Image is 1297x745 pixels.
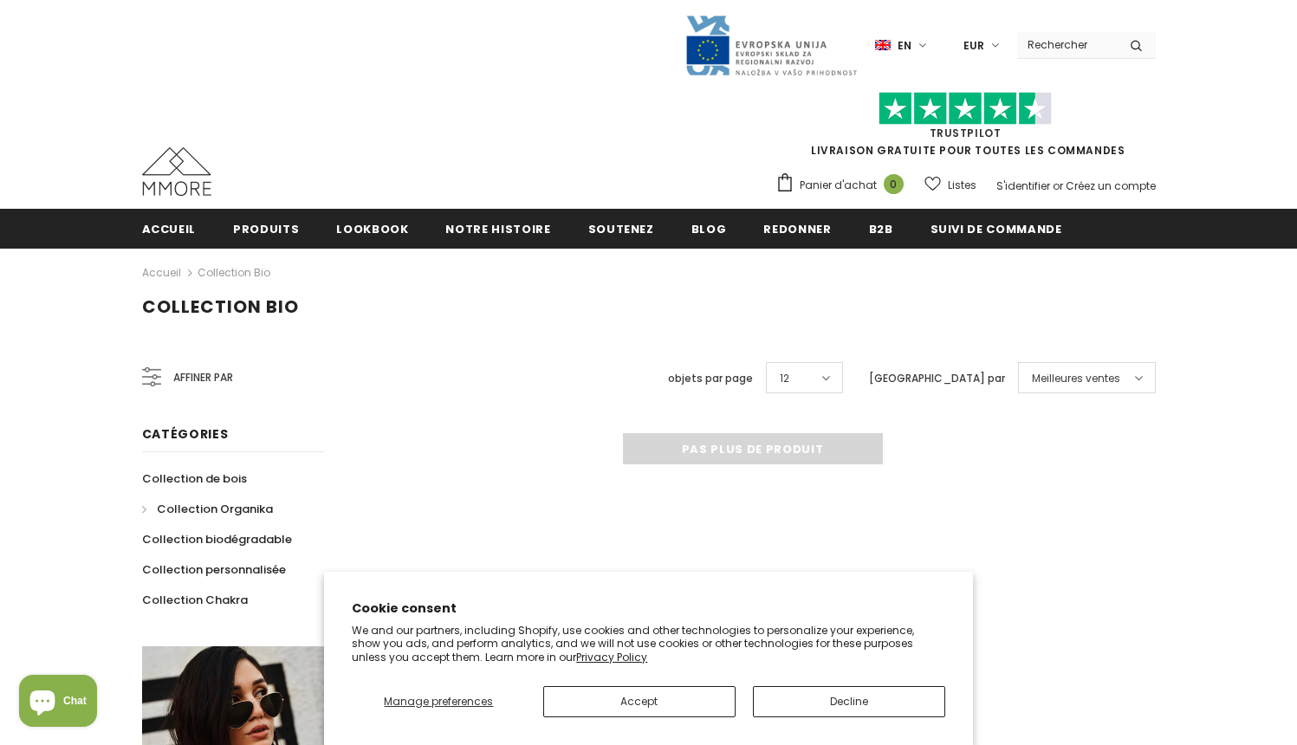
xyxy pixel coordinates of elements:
span: Panier d'achat [800,177,877,194]
label: [GEOGRAPHIC_DATA] par [869,370,1005,387]
span: Manage preferences [384,694,493,709]
button: Accept [543,686,736,717]
a: Collection Bio [198,265,270,280]
span: Notre histoire [445,221,550,237]
button: Manage preferences [352,686,525,717]
img: Javni Razpis [684,14,858,77]
span: Blog [691,221,727,237]
a: Listes [924,170,976,200]
a: TrustPilot [930,126,1002,140]
span: Collection Organika [157,501,273,517]
img: i-lang-1.png [875,38,891,53]
img: Faites confiance aux étoiles pilotes [879,92,1052,126]
a: Créez un compte [1066,178,1156,193]
span: or [1053,178,1063,193]
span: 12 [780,370,789,387]
a: Collection de bois [142,463,247,494]
a: Notre histoire [445,209,550,248]
span: Collection Chakra [142,592,248,608]
a: S'identifier [996,178,1050,193]
button: Decline [753,686,945,717]
span: Meilleures ventes [1032,370,1120,387]
span: Redonner [763,221,831,237]
span: en [898,37,911,55]
span: Collection Bio [142,295,299,319]
span: Suivi de commande [931,221,1062,237]
h2: Cookie consent [352,599,945,618]
a: soutenez [588,209,654,248]
inbox-online-store-chat: Shopify online store chat [14,675,102,731]
a: Panier d'achat 0 [775,172,912,198]
a: Collection Organika [142,494,273,524]
span: LIVRAISON GRATUITE POUR TOUTES LES COMMANDES [775,100,1156,158]
span: EUR [963,37,984,55]
a: Suivi de commande [931,209,1062,248]
span: Lookbook [336,221,408,237]
span: 0 [884,174,904,194]
a: B2B [869,209,893,248]
span: Listes [948,177,976,194]
img: Cas MMORE [142,147,211,196]
span: Accueil [142,221,197,237]
a: Produits [233,209,299,248]
span: Catégories [142,425,229,443]
span: B2B [869,221,893,237]
a: Accueil [142,262,181,283]
a: Collection personnalisée [142,554,286,585]
a: Redonner [763,209,831,248]
span: soutenez [588,221,654,237]
label: objets par page [668,370,753,387]
a: Privacy Policy [576,650,647,664]
span: Collection personnalisée [142,561,286,578]
input: Search Site [1017,32,1117,57]
a: Blog [691,209,727,248]
a: Collection biodégradable [142,524,292,554]
a: Collection Chakra [142,585,248,615]
a: Accueil [142,209,197,248]
a: Javni Razpis [684,37,858,52]
span: Collection de bois [142,470,247,487]
a: Lookbook [336,209,408,248]
span: Produits [233,221,299,237]
p: We and our partners, including Shopify, use cookies and other technologies to personalize your ex... [352,624,945,664]
span: Affiner par [173,368,233,387]
span: Collection biodégradable [142,531,292,547]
